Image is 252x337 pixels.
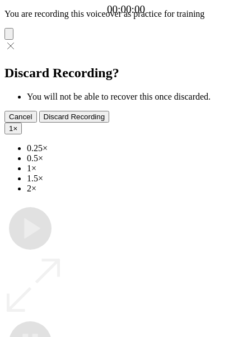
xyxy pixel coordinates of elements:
button: Cancel [4,111,37,123]
li: 1.5× [27,174,248,184]
p: You are recording this voiceover as practice for training [4,9,248,19]
li: 0.5× [27,153,248,163]
span: 1 [9,124,13,133]
li: 2× [27,184,248,194]
a: 00:00:00 [107,3,145,16]
button: 1× [4,123,22,134]
button: Discard Recording [39,111,110,123]
li: 1× [27,163,248,174]
li: You will not be able to recover this once discarded. [27,92,248,102]
li: 0.25× [27,143,248,153]
h2: Discard Recording? [4,65,248,81]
